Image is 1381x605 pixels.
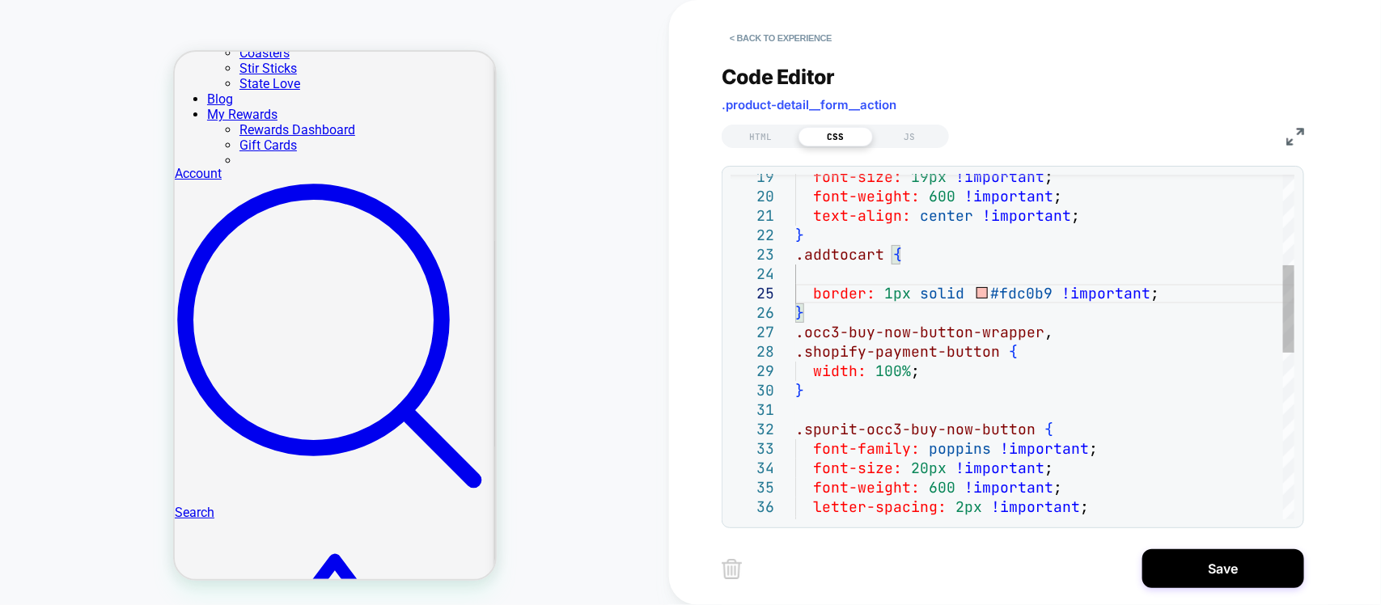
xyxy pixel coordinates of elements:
[920,517,1009,535] span: !important
[722,25,840,51] button: < Back to experience
[731,439,774,459] div: 33
[813,187,920,205] span: font-weight:
[65,70,180,86] a: Rewards Dashboard
[795,323,1044,341] span: .occ3-buy-now-button-wrapper
[875,362,911,380] span: 100%
[65,86,122,101] a: Gift Cards
[1080,497,1089,516] span: ;
[813,517,866,535] span: width:
[1142,549,1304,588] button: Save
[813,497,947,516] span: letter-spacing:
[964,478,1053,497] span: !important
[731,400,774,420] div: 31
[731,284,774,303] div: 25
[884,284,911,302] span: 1px
[1053,478,1062,497] span: ;
[239,450,320,527] iframe: Chat Widget
[795,303,804,322] span: }
[920,206,973,225] span: center
[795,342,1000,361] span: .shopify-payment-button
[929,439,991,458] span: poppins
[32,40,58,55] a: Blog
[813,206,911,225] span: text-align:
[731,303,774,323] div: 26
[731,497,774,517] div: 36
[795,381,804,400] span: }
[1089,439,1098,458] span: ;
[1000,439,1089,458] span: !important
[1286,128,1304,146] img: fullscreen
[731,420,774,439] div: 32
[1151,284,1160,302] span: ;
[1044,323,1053,341] span: ,
[813,439,920,458] span: font-family:
[731,323,774,342] div: 27
[32,55,103,70] a: My Rewards
[731,245,774,264] div: 23
[813,459,902,477] span: font-size:
[799,127,873,146] div: CSS
[955,459,1044,477] span: !important
[920,284,964,302] span: solid
[731,342,774,362] div: 28
[813,478,920,497] span: font-weight:
[722,559,742,579] img: delete
[911,459,947,477] span: 20px
[893,245,902,264] span: {
[795,420,1036,438] span: .spurit-occ3-buy-now-button
[929,187,955,205] span: 600
[731,206,774,226] div: 21
[795,245,884,264] span: .addtocart
[1009,517,1018,535] span: ;
[982,206,1071,225] span: !important
[1044,420,1053,438] span: {
[873,127,947,146] div: JS
[964,187,1053,205] span: !important
[731,517,774,536] div: 37
[1071,206,1080,225] span: ;
[731,187,774,206] div: 20
[929,478,955,497] span: 600
[65,24,125,40] a: State Love
[731,459,774,478] div: 34
[724,127,799,146] div: HTML
[955,497,982,516] span: 2px
[1062,284,1151,302] span: !important
[731,381,774,400] div: 30
[991,497,1080,516] span: !important
[813,362,866,380] span: width:
[731,226,774,245] div: 22
[875,517,911,535] span: 100%
[911,362,920,380] span: ;
[991,284,1053,302] span: #fdc0b9
[731,264,774,284] div: 24
[1009,342,1018,361] span: {
[722,65,835,89] span: Code Editor
[722,97,896,112] span: .product-detail__form__action
[813,284,875,302] span: border:
[795,226,804,244] span: }
[65,9,122,24] a: Stir Sticks
[731,362,774,381] div: 29
[1044,459,1053,477] span: ;
[731,478,774,497] div: 35
[1053,187,1062,205] span: ;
